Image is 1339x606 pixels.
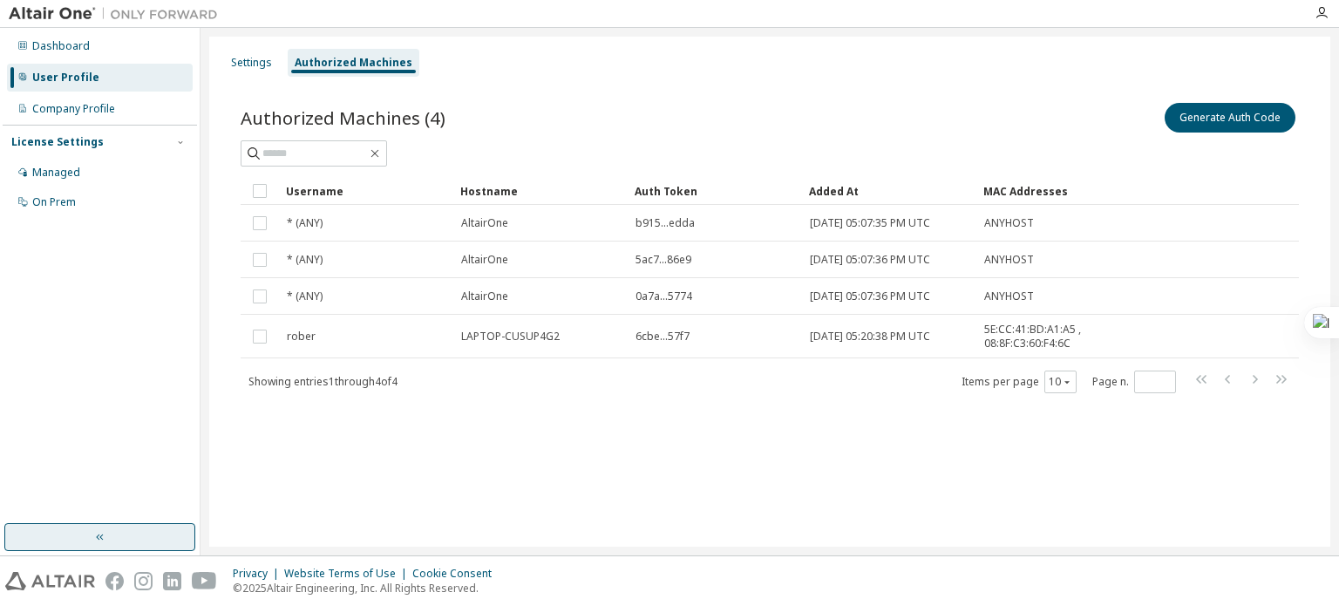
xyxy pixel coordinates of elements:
div: License Settings [11,135,104,149]
img: youtube.svg [192,572,217,590]
div: User Profile [32,71,99,85]
span: Page n. [1092,371,1176,393]
span: Showing entries 1 through 4 of 4 [248,374,398,389]
span: AltairOne [461,253,508,267]
div: Cookie Consent [412,567,502,581]
span: rober [287,330,316,344]
div: Managed [32,166,80,180]
span: * (ANY) [287,289,323,303]
span: [DATE] 05:20:38 PM UTC [810,330,930,344]
span: [DATE] 05:07:35 PM UTC [810,216,930,230]
div: Settings [231,56,272,70]
div: Dashboard [32,39,90,53]
div: Authorized Machines [295,56,412,70]
div: Auth Token [635,177,795,205]
button: Generate Auth Code [1165,103,1295,133]
span: Items per page [962,371,1077,393]
img: linkedin.svg [163,572,181,590]
div: Username [286,177,446,205]
span: AltairOne [461,289,508,303]
span: AltairOne [461,216,508,230]
span: Authorized Machines (4) [241,106,445,130]
span: 0a7a...5774 [636,289,692,303]
span: * (ANY) [287,253,323,267]
img: instagram.svg [134,572,153,590]
div: Website Terms of Use [284,567,412,581]
div: MAC Addresses [983,177,1116,205]
span: * (ANY) [287,216,323,230]
img: Altair One [9,5,227,23]
div: Added At [809,177,969,205]
span: ANYHOST [984,253,1034,267]
div: Hostname [460,177,621,205]
span: ANYHOST [984,289,1034,303]
span: ANYHOST [984,216,1034,230]
p: © 2025 Altair Engineering, Inc. All Rights Reserved. [233,581,502,596]
span: [DATE] 05:07:36 PM UTC [810,253,930,267]
span: LAPTOP-CUSUP4G2 [461,330,560,344]
img: altair_logo.svg [5,572,95,590]
img: facebook.svg [105,572,124,590]
span: [DATE] 05:07:36 PM UTC [810,289,930,303]
button: 10 [1049,375,1072,389]
span: 6cbe...57f7 [636,330,690,344]
div: Company Profile [32,102,115,116]
div: Privacy [233,567,284,581]
span: b915...edda [636,216,695,230]
span: 5E:CC:41:BD:A1:A5 , 08:8F:C3:60:F4:6C [984,323,1115,351]
div: On Prem [32,195,76,209]
span: 5ac7...86e9 [636,253,691,267]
